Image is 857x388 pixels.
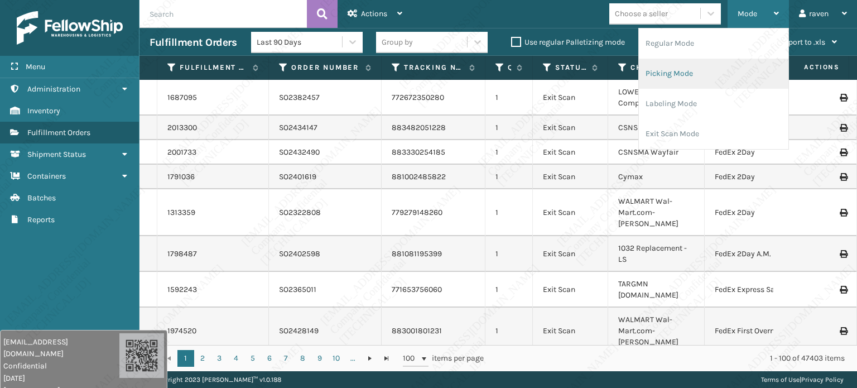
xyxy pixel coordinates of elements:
a: 779279148260 [392,208,442,217]
span: Go to the next page [365,354,374,363]
span: Confidential [3,360,119,372]
p: Copyright 2023 [PERSON_NAME]™ v 1.0.188 [153,371,281,388]
td: 1 [485,236,533,272]
a: 6 [261,350,278,367]
td: SO2402598 [269,236,382,272]
a: 10 [328,350,345,367]
a: 2 [194,350,211,367]
h3: Fulfillment Orders [150,36,237,49]
span: Export to .xls [780,37,825,47]
a: 8 [295,350,311,367]
span: items per page [403,350,484,367]
li: Picking Mode [639,59,788,89]
a: Go to the next page [362,350,378,367]
div: | [761,371,844,388]
td: Exit Scan [533,165,608,189]
a: 1798487 [167,248,197,260]
td: SO2365011 [269,272,382,308]
a: 5 [244,350,261,367]
span: Inventory [27,106,60,116]
td: SO2432490 [269,140,382,165]
label: Status [555,63,586,73]
div: Choose a seller [615,8,668,20]
span: 100 [403,353,420,364]
li: Regular Mode [639,28,788,59]
a: ... [345,350,362,367]
a: 9 [311,350,328,367]
span: Shipment Status [27,150,86,159]
a: 1687095 [167,92,197,103]
td: 1 [485,116,533,140]
span: Reports [27,215,55,224]
a: 881002485822 [392,172,446,181]
span: Administration [27,84,80,94]
td: 1 [485,308,533,355]
i: Print Label [840,286,846,294]
td: CSNSMA Wayfair [608,140,705,165]
a: 881081195399 [392,249,442,258]
div: Group by [382,36,413,48]
span: Containers [27,171,66,181]
td: SO2382457 [269,80,382,116]
td: FedEx 2Day [705,140,811,165]
span: Batches [27,193,56,203]
td: FedEx 2Day A.M. [705,236,811,272]
span: Menu [26,62,45,71]
label: Tracking Number [404,63,464,73]
i: Print Label [840,173,846,181]
td: Exit Scan [533,272,608,308]
i: Print Label [840,149,846,156]
label: Fulfillment Order Id [180,63,247,73]
a: 883001801231 [392,326,442,336]
li: Exit Scan Mode [639,119,788,149]
a: 1313359 [167,207,195,218]
a: 1974520 [167,325,196,337]
td: 1 [485,189,533,236]
label: Quantity [508,63,511,73]
span: Actions [361,9,387,18]
span: Actions [769,58,846,76]
td: Exit Scan [533,189,608,236]
td: 1 [485,80,533,116]
div: 1 - 100 of 47403 items [499,353,845,364]
td: Cymax [608,165,705,189]
td: Exit Scan [533,236,608,272]
td: Exit Scan [533,140,608,165]
a: 1592243 [167,284,197,295]
td: 1 [485,140,533,165]
a: Go to the last page [378,350,395,367]
label: Use regular Palletizing mode [511,37,625,47]
i: Print Label [840,209,846,217]
span: Fulfillment Orders [27,128,90,137]
i: Print Label [840,124,846,132]
td: FedEx 2Day [705,189,811,236]
td: FedEx First Overnight [705,308,811,355]
a: 4 [228,350,244,367]
td: FedEx Express Saver [705,272,811,308]
a: 883330254185 [392,147,445,157]
li: Labeling Mode [639,89,788,119]
td: 1 [485,165,533,189]
a: 2013300 [167,122,197,133]
span: Mode [738,9,757,18]
a: Privacy Policy [801,376,844,384]
a: 1 [177,350,194,367]
td: SO2434147 [269,116,382,140]
td: Exit Scan [533,80,608,116]
td: SO2428149 [269,308,382,355]
a: 2001733 [167,147,196,158]
a: 771653756060 [392,285,442,294]
span: Go to the last page [382,354,391,363]
td: FedEx 2Day [705,165,811,189]
td: CSNSMA Wayfair [608,116,705,140]
i: Print Label [840,250,846,258]
label: Order Number [291,63,360,73]
td: 1 [485,272,533,308]
a: 1791036 [167,171,195,183]
a: 7 [278,350,295,367]
td: TARGMN [DOMAIN_NAME] [608,272,705,308]
td: Exit Scan [533,308,608,355]
a: 883482051228 [392,123,446,132]
img: logo [17,11,123,45]
td: WALMART Wal-Mart.com-[PERSON_NAME] [608,308,705,355]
